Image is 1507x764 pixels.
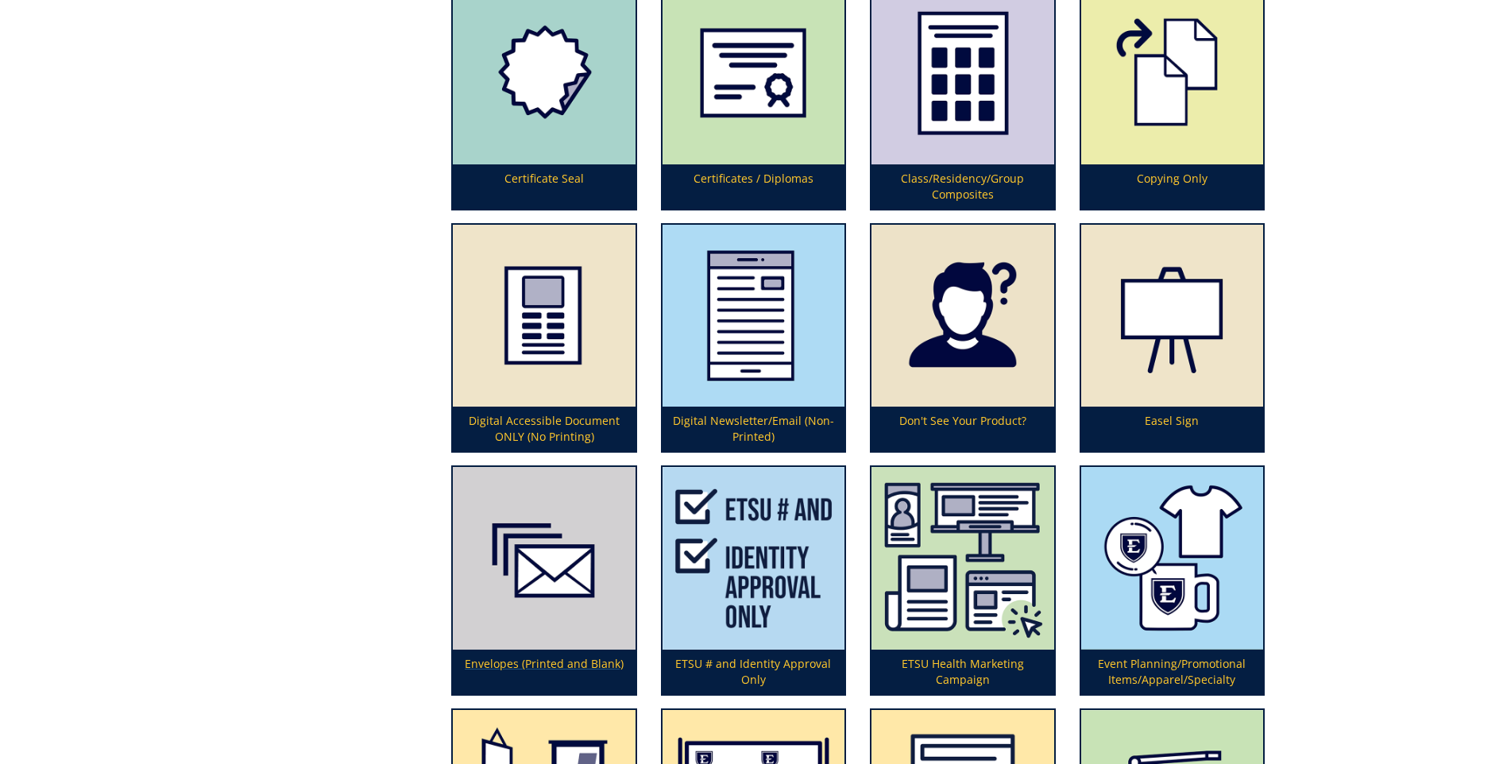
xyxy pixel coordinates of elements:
[453,467,635,649] img: envelopes-(bulk-order)-594831b101c519.91017228.png
[1081,407,1263,451] p: Easel Sign
[663,467,844,693] a: ETSU # and Identity Approval Only
[1081,225,1263,407] img: easel-sign-5948317bbd7738.25572313.png
[1081,650,1263,694] p: Event Planning/Promotional Items/Apparel/Specialty
[1081,467,1263,649] img: promotional%20items%20icon-621cf3f26df267.81791671.png
[453,407,635,451] p: Digital Accessible Document ONLY (No Printing)
[871,467,1053,693] a: ETSU Health Marketing Campaign
[663,225,844,407] img: digital-newsletter-594830bb2b9201.48727129.png
[871,164,1053,209] p: Class/Residency/Group Composites
[453,225,635,407] img: eflyer-59838ae8965085.60431837.png
[453,164,635,209] p: Certificate Seal
[1081,467,1263,693] a: Event Planning/Promotional Items/Apparel/Specialty
[663,225,844,451] a: Digital Newsletter/Email (Non-Printed)
[663,164,844,209] p: Certificates / Diplomas
[871,407,1053,451] p: Don't See Your Product?
[871,467,1053,649] img: clinic%20project-6078417515ab93.06286557.png
[663,467,844,649] img: etsu%20assignment-617843c1f3e4b8.13589178.png
[663,650,844,694] p: ETSU # and Identity Approval Only
[1081,164,1263,209] p: Copying Only
[453,225,635,451] a: Digital Accessible Document ONLY (No Printing)
[871,225,1053,407] img: dont%20see-5aa6baf09686e9.98073190.png
[663,407,844,451] p: Digital Newsletter/Email (Non-Printed)
[453,650,635,694] p: Envelopes (Printed and Blank)
[871,225,1053,451] a: Don't See Your Product?
[453,467,635,693] a: Envelopes (Printed and Blank)
[871,650,1053,694] p: ETSU Health Marketing Campaign
[1081,225,1263,451] a: Easel Sign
